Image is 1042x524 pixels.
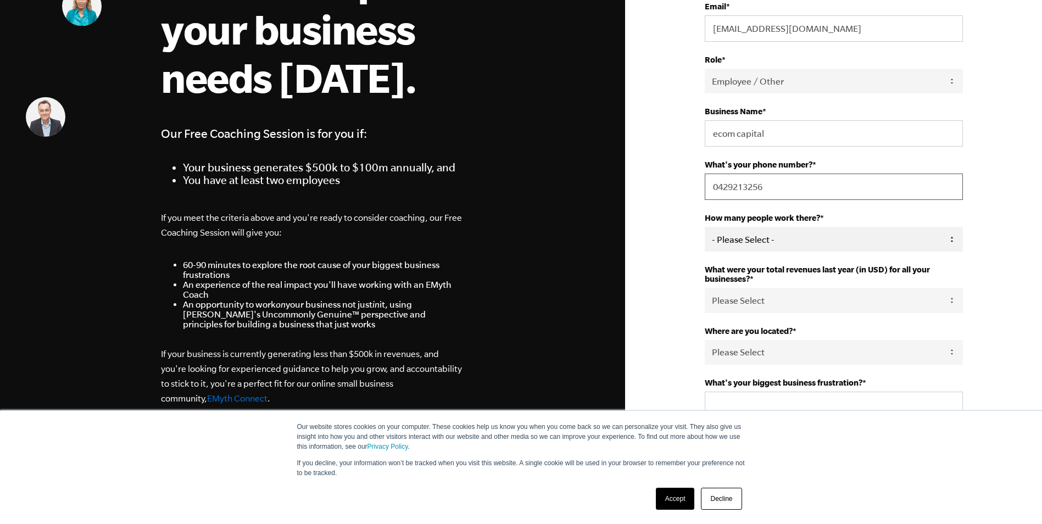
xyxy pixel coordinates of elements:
p: If you meet the criteria above and you're ready to consider coaching, our Free Coaching Session w... [161,210,464,240]
strong: What were your total revenues last year (in USD) for all your businesses? [705,265,930,283]
li: You have at least two employees [183,174,464,186]
img: Nick Lawler, EMyth Business Coach [26,97,65,137]
em: in [372,299,380,309]
strong: Where are you located? [705,326,793,336]
strong: Email [705,2,726,11]
h4: Our Free Coaching Session is for you if: [161,124,464,143]
li: 60-90 minutes to explore the root cause of your biggest business frustrations [183,260,464,280]
li: An opportunity to work your business not just it, using [PERSON_NAME]'s Uncommonly Genuine™ persp... [183,299,464,329]
a: Accept [656,488,695,510]
strong: Role [705,55,722,64]
a: Privacy Policy [367,443,408,450]
p: If you decline, your information won’t be tracked when you visit this website. A single cookie wi... [297,458,745,478]
p: Our website stores cookies on your computer. These cookies help us know you when you come back so... [297,422,745,451]
a: EMyth Connect [207,393,268,403]
strong: What's your phone number? [705,160,812,169]
em: on [276,299,286,309]
a: Decline [701,488,742,510]
strong: How many people work there? [705,213,820,222]
p: If your business is currently generating less than $500k in revenues, and you're looking for expe... [161,347,464,406]
li: An experience of the real impact you'll have working with an EMyth Coach [183,280,464,299]
strong: What's your biggest business frustration? [705,378,862,387]
strong: Business Name [705,107,762,116]
li: Your business generates $500k to $100m annually, and [183,161,464,174]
